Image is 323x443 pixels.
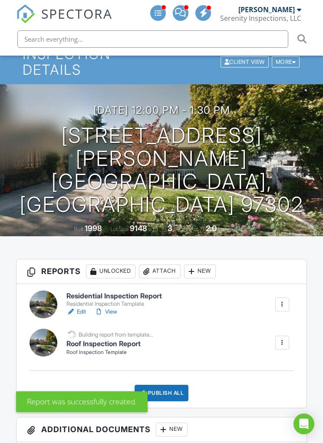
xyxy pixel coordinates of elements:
div: Building report from template... [79,331,153,338]
div: Report was successfully created. [16,391,148,412]
span: Lot Size [110,226,129,232]
h3: [DATE] 12:00 pm - 1:30 pm [93,104,230,116]
span: bedrooms [174,226,198,232]
h3: Additional Documents [16,417,307,442]
h1: Inspection Details [23,46,301,77]
div: New [184,264,216,278]
input: Search everything... [17,30,288,48]
div: Serenity Inspections, LLC [220,14,301,23]
div: Open Intercom Messenger [293,413,314,434]
div: 9148 [130,224,147,233]
span: SPECTORA [41,4,112,23]
img: loading-93afd81d04378562ca97960a6d0abf470c8f8241ccf6a1b4da771bf876922d1b.gif [66,329,77,340]
a: View [95,307,117,316]
div: 2.0 [206,224,217,233]
div: 3 [168,224,172,233]
div: Roof Inspection Template [66,349,153,356]
div: New [156,423,188,436]
div: Residential Inspection Template [66,301,162,307]
a: Edit [66,307,86,316]
div: More [272,56,300,68]
h3: Reports [16,259,307,284]
span: Built [74,226,83,232]
div: Unlocked [86,264,135,278]
div: [PERSON_NAME] [238,5,295,14]
div: Client View [221,56,269,68]
span: sq.ft. [148,226,159,232]
img: The Best Home Inspection Software - Spectora [16,4,35,23]
h1: [STREET_ADDRESS][PERSON_NAME] [GEOGRAPHIC_DATA], [GEOGRAPHIC_DATA] 97302 [14,124,309,216]
h6: Roof Inspection Report [66,340,153,348]
span: bathrooms [218,226,243,232]
a: Residential Inspection Report Residential Inspection Template [66,292,162,307]
div: Publish All [135,385,189,401]
div: 1998 [85,224,102,233]
a: Client View [220,58,271,65]
div: Attach [139,264,181,278]
h6: Residential Inspection Report [66,292,162,300]
a: SPECTORA [16,12,112,30]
